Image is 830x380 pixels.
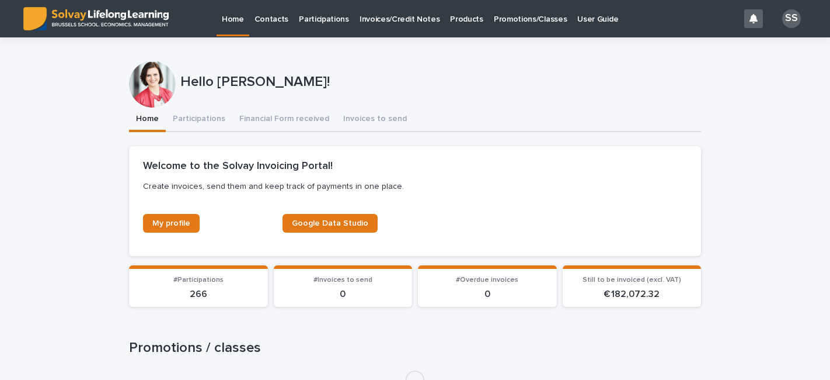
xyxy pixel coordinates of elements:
button: Home [129,108,166,132]
h2: Welcome to the Solvay Invoicing Portal! [143,160,333,173]
button: Financial Form received [232,108,336,132]
span: #Overdue invoices [456,277,518,284]
h1: Promotions / classes [129,340,701,357]
a: My profile [143,214,200,233]
p: Create invoices, send them and keep track of payments in one place. [143,181,682,192]
span: Google Data Studio [292,219,368,227]
div: SS [782,9,801,28]
a: Google Data Studio [283,214,378,233]
span: Still to be invoiced (excl. VAT) [583,277,681,284]
p: € 182,072.32 [570,289,695,300]
p: 0 [281,289,406,300]
p: 0 [425,289,550,300]
button: Invoices to send [336,108,414,132]
p: 266 [136,289,261,300]
span: #Participations [173,277,224,284]
span: My profile [152,219,190,227]
p: Hello [PERSON_NAME]! [180,74,696,91]
img: ED0IkcNQHGZZMpCVrDht [23,7,169,30]
span: #Invoices to send [313,277,372,284]
button: Participations [166,108,232,132]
